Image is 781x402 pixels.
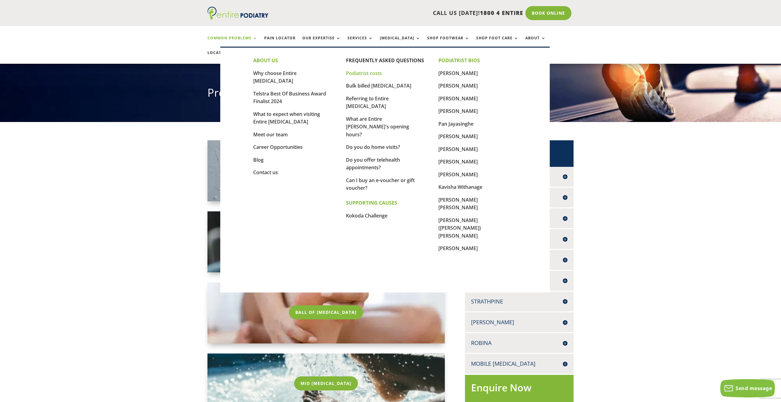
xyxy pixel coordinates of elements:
a: Our Expertise [302,36,341,49]
a: [PERSON_NAME] ([PERSON_NAME]) [PERSON_NAME] [438,217,481,239]
h4: [PERSON_NAME] [471,318,567,326]
a: Kavisha Withanage [438,184,482,190]
a: Book Online [525,6,571,20]
button: Send message [720,379,775,397]
a: Career Opportunities [253,144,303,150]
h1: Problems & Solutions [207,85,574,103]
a: Shop Footwear [427,36,470,49]
a: Mid [MEDICAL_DATA] [294,376,358,390]
a: What are Entire [PERSON_NAME]'s opening hours? [346,116,409,138]
a: FREQUENTLY ASKED QUESTIONS [346,57,424,64]
a: Do you do home visits? [346,144,400,150]
a: Locations [207,51,238,64]
a: Contact us [253,169,278,176]
img: logo (1) [207,7,268,20]
img: tab_keywords_by_traffic_grey.svg [61,35,66,40]
a: [PERSON_NAME] [438,108,478,114]
a: Meet our team [253,131,288,138]
p: CALL US [DATE]! [292,9,523,17]
a: [PERSON_NAME] [438,133,478,140]
img: tab_domain_overview_orange.svg [16,35,21,40]
h4: Robina [471,339,567,347]
a: Podiatrist costs [346,70,382,77]
strong: SUPPORTING CAUSES [346,199,397,206]
a: [PERSON_NAME] [438,95,478,102]
div: v 4.0.25 [17,10,30,15]
img: website_grey.svg [10,16,15,21]
a: Can I buy an e-voucher or gift voucher? [346,177,415,192]
a: [PERSON_NAME] [438,171,478,178]
div: Domain: [DOMAIN_NAME] [16,16,67,21]
img: logo_orange.svg [10,10,15,15]
div: Domain Overview [23,36,55,40]
a: Kokoda Challenge [346,212,387,219]
a: [PERSON_NAME] [PERSON_NAME] [438,196,478,211]
a: Do you offer telehealth appointments? [346,156,400,171]
span: Send message [736,385,772,392]
a: Pain Locator [264,36,296,49]
span: 1800 4 ENTIRE [480,9,523,16]
div: Keywords by Traffic [67,36,103,40]
a: Referring to Entire [MEDICAL_DATA] [346,95,389,110]
a: Telstra Best Of Business Award Finalist 2024 [253,90,326,105]
a: Ball Of [MEDICAL_DATA] [289,305,363,319]
a: [PERSON_NAME] [438,245,478,252]
a: Bulk billed [MEDICAL_DATA] [346,82,411,89]
a: Common Problems [207,36,257,49]
h2: Enquire Now [471,381,567,398]
a: Entire Podiatry [207,15,268,21]
a: [MEDICAL_DATA] [380,36,420,49]
strong: PODIATRIST BIOS [438,57,480,64]
a: [PERSON_NAME] [438,82,478,89]
a: [PERSON_NAME] [438,70,478,77]
a: About [525,36,546,49]
a: Blog [253,156,264,163]
a: [PERSON_NAME] [438,146,478,153]
a: Why choose Entire [MEDICAL_DATA] [253,70,297,84]
h4: Mobile [MEDICAL_DATA] [471,360,567,368]
a: [PERSON_NAME] [438,158,478,165]
a: Shop Foot Care [476,36,519,49]
strong: ABOUT US [253,57,278,64]
a: Services [347,36,373,49]
h4: Strathpine [471,298,567,305]
a: What to expect when visiting Entire [MEDICAL_DATA] [253,111,320,125]
a: Pan Jayasinghe [438,120,473,127]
